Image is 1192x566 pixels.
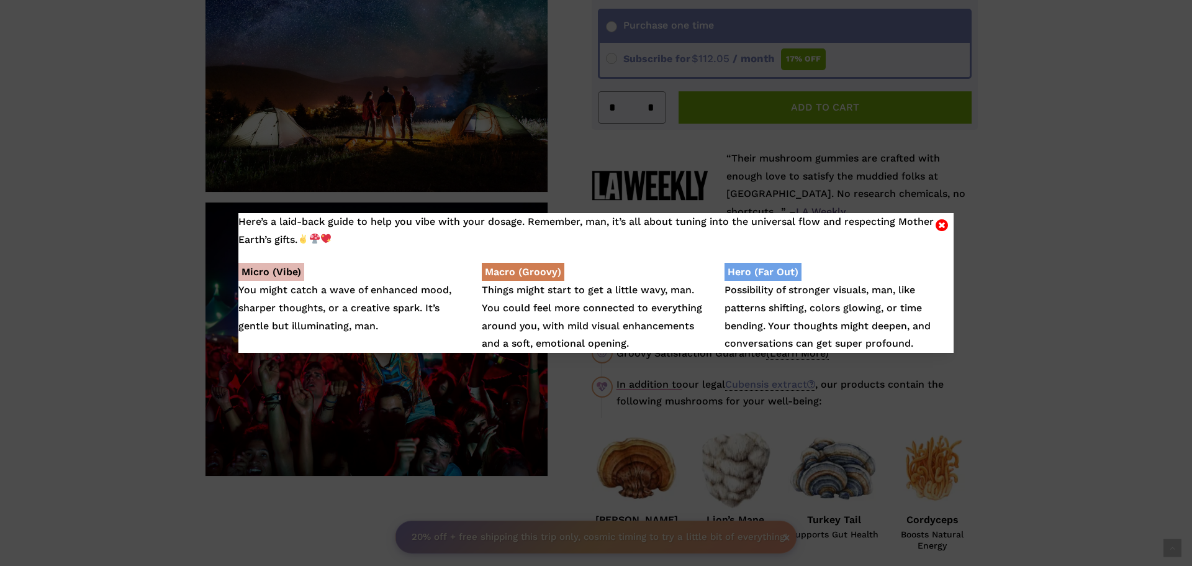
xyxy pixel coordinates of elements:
[298,234,308,244] img: ✌️
[238,263,304,281] strong: Micro (Vibe)
[482,263,710,353] p: Things might start to get a little wavy, man. You could feel more connected to everything around ...
[725,263,953,353] p: Possibility of stronger visuals, man, like patterns shifting, colors glowing, or time bending. Yo...
[934,217,949,229] button: Close
[238,263,467,335] p: You might catch a wave of enhanced mood, sharper thoughts, or a creative spark. It’s gentle but i...
[321,234,331,244] img: 💖
[482,263,564,281] strong: Macro (Groovy)
[725,263,801,281] strong: Hero (Far Out)
[310,234,320,244] img: 🍄
[238,213,954,249] p: Here’s a laid-back guide to help you vibe with your dosage. Remember, man, it’s all about tuning ...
